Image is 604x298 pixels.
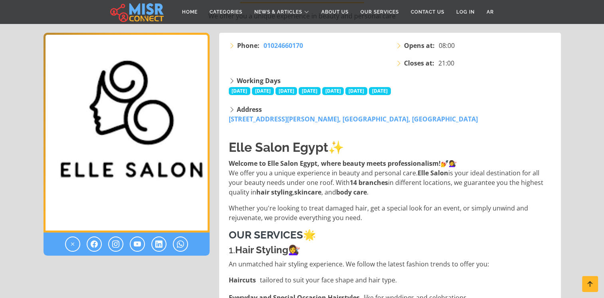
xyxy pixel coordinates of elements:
a: Home [176,4,204,20]
strong: Elle Salon [418,169,448,177]
span: [DATE] [275,87,297,95]
strong: Working Days [237,76,281,85]
span: [DATE] [345,87,367,95]
strong: Welcome to Elle Salon Egypt, where beauty meets professionalism! [229,159,441,168]
h3: 🌟 [229,229,553,241]
img: Elle Salon Egypt [44,33,210,232]
a: 01024660170 [263,41,303,50]
p: 💅💇‍♀️ We offer you a unique experience in beauty and personal care. is your ideal destination for... [229,159,553,197]
div: 1 / 1 [44,33,210,232]
strong: hair styling [256,188,293,197]
a: AR [481,4,500,20]
a: Our Services [354,4,405,20]
strong: Address [237,105,262,114]
p: An unmatched hair styling experience. We follow the latest fashion trends to offer you: [229,259,553,269]
span: [DATE] [252,87,274,95]
strong: Our Services [229,229,303,241]
strong: 14 branches [350,178,388,187]
span: 08:00 [439,41,455,50]
a: Contact Us [405,4,450,20]
span: [DATE] [322,87,344,95]
span: News & Articles [254,8,302,16]
a: Log in [450,4,481,20]
a: About Us [315,4,354,20]
strong: skincare [294,188,321,197]
strong: Haircuts [229,275,256,285]
li: tailored to suit your face shape and hair type. [229,275,553,285]
span: [DATE] [299,87,321,95]
span: [DATE] [229,87,251,95]
a: News & Articles [248,4,315,20]
img: main.misr_connect [110,2,164,22]
h2: ✨ [229,140,553,155]
strong: Phone: [237,41,259,50]
strong: body care [336,188,367,197]
a: Categories [204,4,248,20]
a: [STREET_ADDRESS][PERSON_NAME], [GEOGRAPHIC_DATA], [GEOGRAPHIC_DATA] [229,115,478,123]
strong: Elle Salon Egypt [229,140,328,155]
p: Whether you're looking to treat damaged hair, get a special look for an event, or simply unwind a... [229,203,553,223]
strong: Hair Styling [235,244,288,256]
strong: Closes at: [404,58,434,68]
strong: Opens at: [404,41,435,50]
span: [DATE] [369,87,391,95]
span: 21:00 [438,58,454,68]
h4: 1. 💇‍♀️ [229,244,553,256]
